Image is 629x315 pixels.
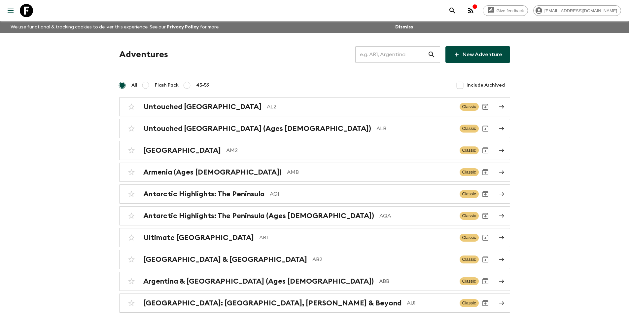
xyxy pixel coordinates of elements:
[143,168,282,177] h2: Armenia (Ages [DEMOGRAPHIC_DATA])
[460,299,479,307] span: Classic
[143,124,371,133] h2: Untouched [GEOGRAPHIC_DATA] (Ages [DEMOGRAPHIC_DATA])
[143,102,262,111] h2: Untouched [GEOGRAPHIC_DATA]
[460,234,479,242] span: Classic
[119,141,510,160] a: [GEOGRAPHIC_DATA]AM2ClassicArchive
[445,46,510,63] a: New Adventure
[460,256,479,263] span: Classic
[143,212,374,220] h2: Antarctic Highlights: The Peninsula (Ages [DEMOGRAPHIC_DATA])
[270,190,454,198] p: AQ1
[119,184,510,204] a: Antarctic Highlights: The PeninsulaAQ1ClassicArchive
[479,144,492,157] button: Archive
[119,294,510,313] a: [GEOGRAPHIC_DATA]: [GEOGRAPHIC_DATA], [PERSON_NAME] & BeyondAU1ClassicArchive
[119,119,510,138] a: Untouched [GEOGRAPHIC_DATA] (Ages [DEMOGRAPHIC_DATA])ALBClassicArchive
[196,82,210,89] span: 45-59
[460,190,479,198] span: Classic
[119,48,168,61] h1: Adventures
[460,103,479,111] span: Classic
[379,212,454,220] p: AQA
[479,209,492,222] button: Archive
[479,231,492,244] button: Archive
[460,277,479,285] span: Classic
[479,166,492,179] button: Archive
[493,8,528,13] span: Give feedback
[479,275,492,288] button: Archive
[479,100,492,113] button: Archive
[143,233,254,242] h2: Ultimate [GEOGRAPHIC_DATA]
[479,187,492,201] button: Archive
[533,5,621,16] div: [EMAIL_ADDRESS][DOMAIN_NAME]
[155,82,179,89] span: Flash Pack
[259,234,454,242] p: AR1
[287,168,454,176] p: AMB
[119,250,510,269] a: [GEOGRAPHIC_DATA] & [GEOGRAPHIC_DATA]AB2ClassicArchive
[226,146,454,154] p: AM2
[119,97,510,116] a: Untouched [GEOGRAPHIC_DATA]AL2ClassicArchive
[143,255,307,264] h2: [GEOGRAPHIC_DATA] & [GEOGRAPHIC_DATA]
[379,277,454,285] p: ABB
[479,122,492,135] button: Archive
[143,190,264,198] h2: Antarctic Highlights: The Peninsula
[460,168,479,176] span: Classic
[446,4,459,17] button: search adventures
[267,103,454,111] p: AL2
[376,125,454,133] p: ALB
[143,277,374,286] h2: Argentina & [GEOGRAPHIC_DATA] (Ages [DEMOGRAPHIC_DATA])
[460,125,479,133] span: Classic
[355,45,428,64] input: e.g. AR1, Argentina
[167,25,199,29] a: Privacy Policy
[460,212,479,220] span: Classic
[479,296,492,310] button: Archive
[119,272,510,291] a: Argentina & [GEOGRAPHIC_DATA] (Ages [DEMOGRAPHIC_DATA])ABBClassicArchive
[407,299,454,307] p: AU1
[143,146,221,155] h2: [GEOGRAPHIC_DATA]
[131,82,137,89] span: All
[119,228,510,247] a: Ultimate [GEOGRAPHIC_DATA]AR1ClassicArchive
[8,21,222,33] p: We use functional & tracking cookies to deliver this experience. See our for more.
[479,253,492,266] button: Archive
[143,299,402,307] h2: [GEOGRAPHIC_DATA]: [GEOGRAPHIC_DATA], [PERSON_NAME] & Beyond
[119,206,510,225] a: Antarctic Highlights: The Peninsula (Ages [DEMOGRAPHIC_DATA])AQAClassicArchive
[394,22,415,32] button: Dismiss
[483,5,528,16] a: Give feedback
[4,4,17,17] button: menu
[541,8,621,13] span: [EMAIL_ADDRESS][DOMAIN_NAME]
[312,256,454,263] p: AB2
[460,146,479,154] span: Classic
[119,163,510,182] a: Armenia (Ages [DEMOGRAPHIC_DATA])AMBClassicArchive
[467,82,505,89] span: Include Archived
